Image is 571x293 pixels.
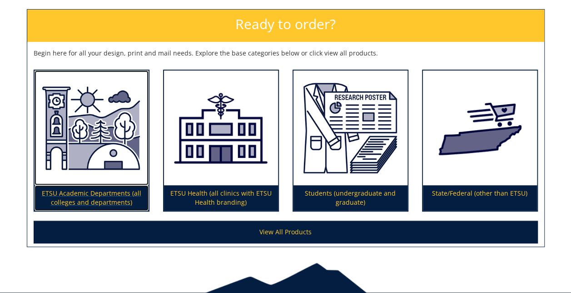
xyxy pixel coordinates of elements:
p: State/Federal (other than ETSU) [423,185,537,211]
p: ETSU Health (all clinics with ETSU Health branding) [164,185,278,211]
a: Students (undergraduate and graduate) [293,71,407,211]
a: ETSU Academic Departments (all colleges and departments) [35,71,149,211]
img: Students (undergraduate and graduate) [293,71,407,185]
p: Students (undergraduate and graduate) [293,185,407,211]
a: ETSU Health (all clinics with ETSU Health branding) [164,71,278,211]
a: State/Federal (other than ETSU) [423,71,537,211]
p: ETSU Academic Departments (all colleges and departments) [35,185,149,211]
h2: Ready to order? [27,10,544,42]
a: View All Products [34,221,538,243]
img: ETSU Academic Departments (all colleges and departments) [35,71,149,185]
img: ETSU Health (all clinics with ETSU Health branding) [164,71,278,185]
img: State/Federal (other than ETSU) [423,71,537,185]
p: Begin here for all your design, print and mail needs. Explore the base categories below or click ... [34,49,538,58]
